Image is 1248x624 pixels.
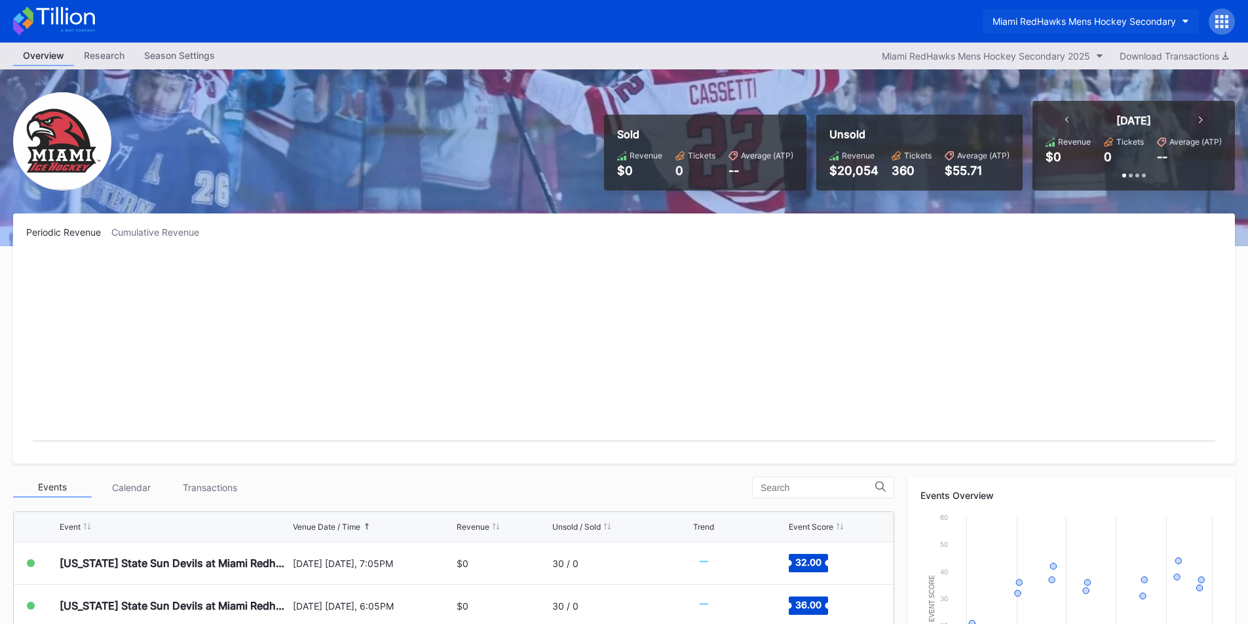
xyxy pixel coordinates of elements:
[457,522,489,532] div: Revenue
[26,254,1222,450] svg: Chart title
[293,522,360,532] div: Venue Date / Time
[26,227,111,238] div: Periodic Revenue
[741,151,793,160] div: Average (ATP)
[829,164,879,177] div: $20,054
[795,599,822,610] text: 36.00
[993,16,1176,27] div: Miami RedHawks Mens Hockey Secondary
[1113,47,1235,65] button: Download Transactions
[60,599,290,612] div: [US_STATE] State Sun Devils at Miami Redhawks Mens Hockey
[728,164,793,177] div: --
[1058,137,1091,147] div: Revenue
[904,151,932,160] div: Tickets
[617,164,662,177] div: $0
[928,575,936,622] text: Event Score
[552,558,578,569] div: 30 / 0
[940,568,948,576] text: 40
[940,540,948,548] text: 50
[74,46,134,66] a: Research
[882,50,1090,62] div: Miami RedHawks Mens Hockey Secondary 2025
[552,600,578,612] div: 30 / 0
[795,557,822,568] text: 32.00
[1116,137,1144,147] div: Tickets
[617,128,793,141] div: Sold
[675,164,715,177] div: 0
[457,558,468,569] div: $0
[552,522,601,532] div: Unsold / Sold
[983,9,1199,33] button: Miami RedHawks Mens Hockey Secondary
[92,477,170,498] div: Calendar
[688,151,715,160] div: Tickets
[761,483,875,493] input: Search
[842,151,875,160] div: Revenue
[1116,114,1151,127] div: [DATE]
[892,164,932,177] div: 360
[134,46,225,65] div: Season Settings
[940,513,948,521] text: 60
[940,595,948,602] text: 30
[60,522,81,532] div: Event
[13,46,74,66] a: Overview
[630,151,662,160] div: Revenue
[1104,150,1112,164] div: 0
[693,522,714,532] div: Trend
[829,128,1010,141] div: Unsold
[957,151,1010,160] div: Average (ATP)
[134,46,225,66] a: Season Settings
[1169,137,1222,147] div: Average (ATP)
[1157,150,1167,164] div: --
[13,477,92,498] div: Events
[457,600,468,612] div: $0
[789,522,833,532] div: Event Score
[74,46,134,65] div: Research
[1120,50,1228,62] div: Download Transactions
[111,227,210,238] div: Cumulative Revenue
[693,547,732,579] svg: Chart title
[920,490,1222,501] div: Events Overview
[693,589,732,622] svg: Chart title
[293,558,454,569] div: [DATE] [DATE], 7:05PM
[293,600,454,612] div: [DATE] [DATE], 6:05PM
[875,47,1110,65] button: Miami RedHawks Mens Hockey Secondary 2025
[13,92,111,191] img: Miami_RedHawks_Mens_Hockey_Secondary.png
[1046,150,1061,164] div: $0
[60,557,290,570] div: [US_STATE] State Sun Devils at Miami Redhawks Mens Hockey
[945,164,1010,177] div: $55.71
[170,477,249,498] div: Transactions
